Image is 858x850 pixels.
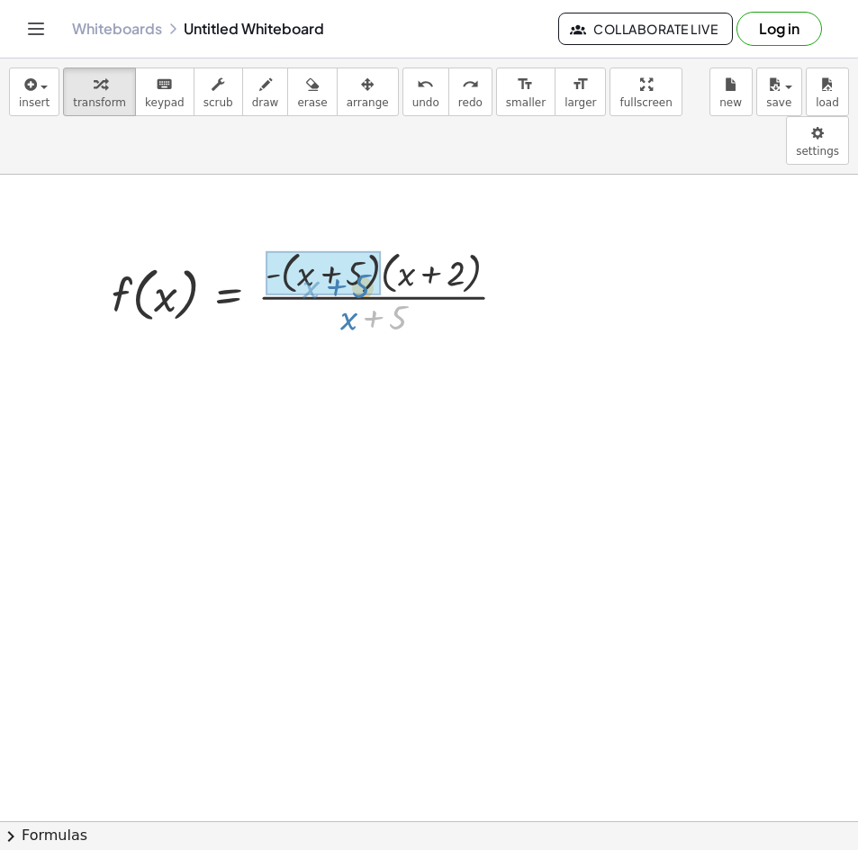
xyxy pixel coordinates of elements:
[63,68,136,116] button: transform
[135,68,194,116] button: keyboardkeypad
[555,68,606,116] button: format_sizelarger
[462,74,479,95] i: redo
[287,68,337,116] button: erase
[572,74,589,95] i: format_size
[816,96,839,109] span: load
[736,12,822,46] button: Log in
[564,96,596,109] span: larger
[297,96,327,109] span: erase
[252,96,279,109] span: draw
[517,74,534,95] i: format_size
[73,96,126,109] span: transform
[412,96,439,109] span: undo
[558,13,733,45] button: Collaborate Live
[574,21,718,37] span: Collaborate Live
[610,68,682,116] button: fullscreen
[496,68,555,116] button: format_sizesmaller
[194,68,243,116] button: scrub
[458,96,483,109] span: redo
[203,96,233,109] span: scrub
[806,68,849,116] button: load
[156,74,173,95] i: keyboard
[619,96,672,109] span: fullscreen
[145,96,185,109] span: keypad
[9,68,59,116] button: insert
[709,68,753,116] button: new
[72,20,162,38] a: Whiteboards
[22,14,50,43] button: Toggle navigation
[719,96,742,109] span: new
[448,68,492,116] button: redoredo
[766,96,791,109] span: save
[506,96,546,109] span: smaller
[796,145,839,158] span: settings
[19,96,50,109] span: insert
[402,68,449,116] button: undoundo
[756,68,802,116] button: save
[417,74,434,95] i: undo
[786,116,849,165] button: settings
[337,68,399,116] button: arrange
[347,96,389,109] span: arrange
[242,68,289,116] button: draw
